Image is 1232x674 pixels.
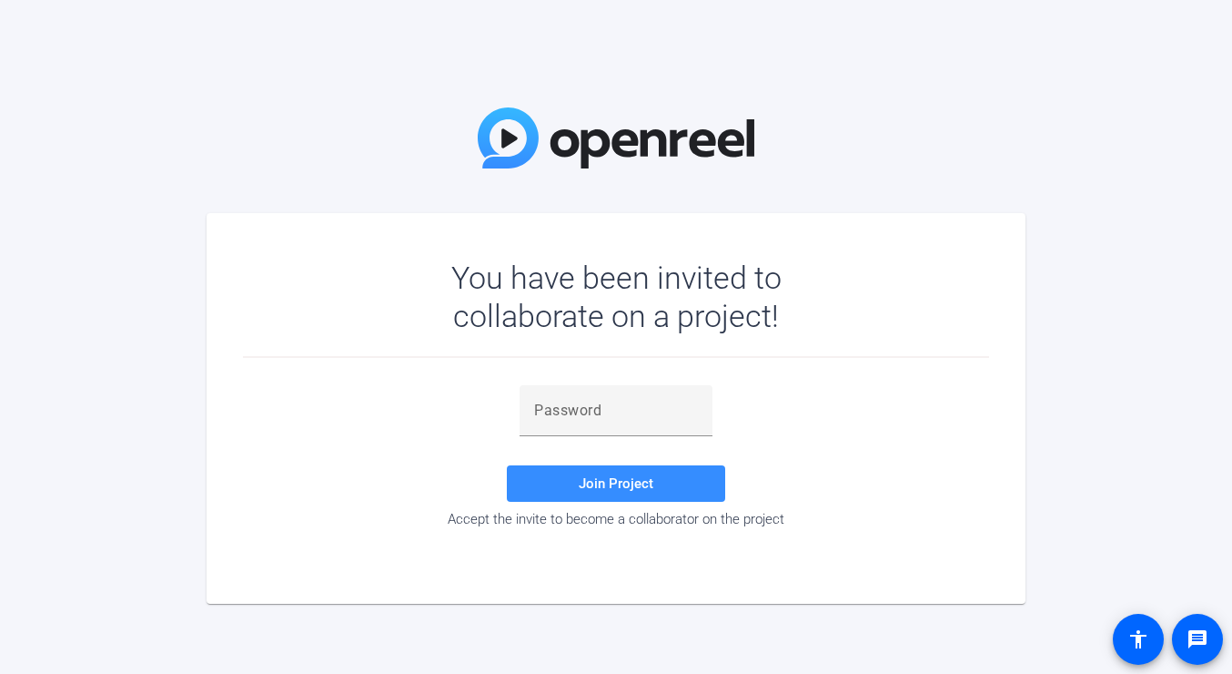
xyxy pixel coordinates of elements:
[399,259,834,335] div: You have been invited to collaborate on a project!
[507,465,725,502] button: Join Project
[1187,628,1208,650] mat-icon: message
[478,107,754,168] img: OpenReel Logo
[1127,628,1149,650] mat-icon: accessibility
[243,511,989,527] div: Accept the invite to become a collaborator on the project
[534,400,698,422] input: Password
[579,475,653,492] span: Join Project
